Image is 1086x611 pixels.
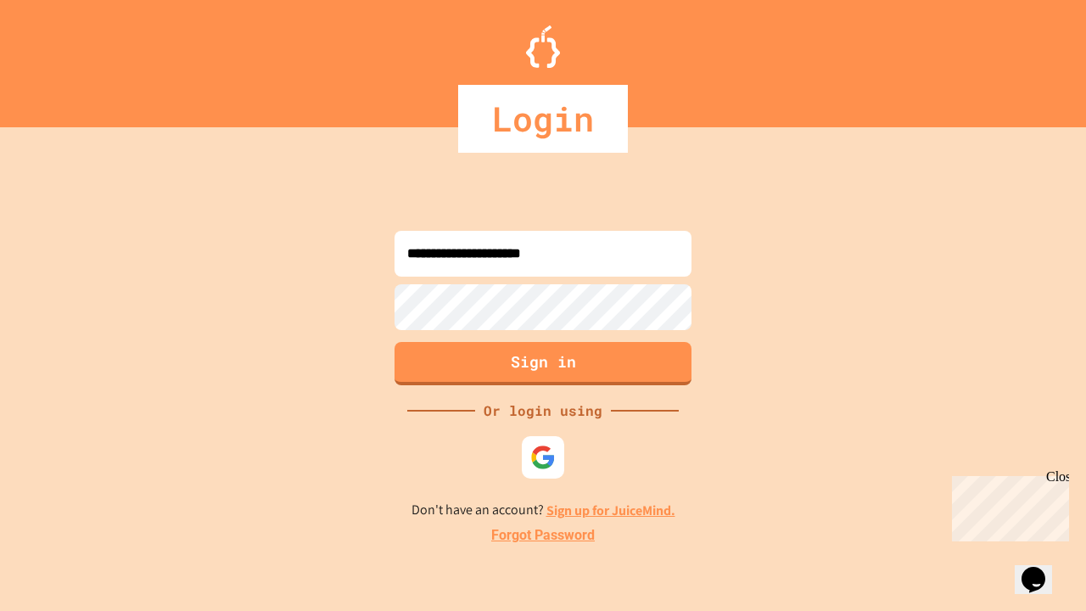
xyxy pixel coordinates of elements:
div: Login [458,85,628,153]
p: Don't have an account? [411,500,675,521]
iframe: chat widget [945,469,1069,541]
div: Or login using [475,401,611,421]
a: Sign up for JuiceMind. [546,502,675,519]
a: Forgot Password [491,525,595,546]
div: Chat with us now!Close [7,7,117,108]
img: Logo.svg [526,25,560,68]
button: Sign in [395,342,691,385]
img: google-icon.svg [530,445,556,470]
iframe: chat widget [1015,543,1069,594]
